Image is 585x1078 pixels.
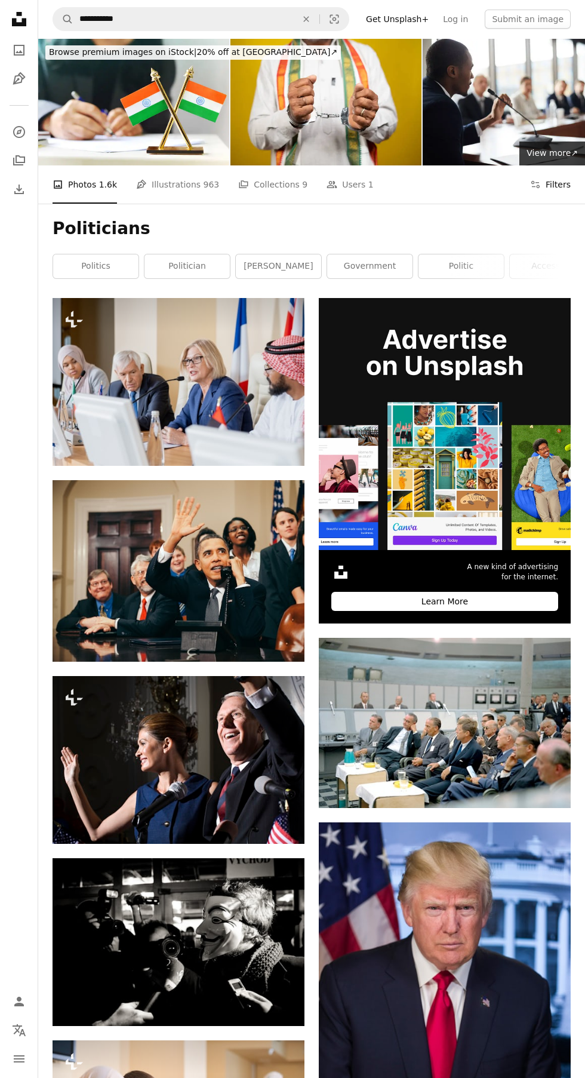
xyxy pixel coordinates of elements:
[236,254,321,278] a: [PERSON_NAME]
[7,38,31,62] a: Photos
[53,254,138,278] a: politics
[53,858,304,1026] img: woman in black and white shirt holding black dslr camera
[49,47,337,57] span: 20% off at [GEOGRAPHIC_DATA] ↗
[359,10,436,29] a: Get Unsplash+
[7,120,31,144] a: Explore
[49,47,196,57] span: Browse premium images on iStock |
[319,974,571,985] a: President Donald Trump
[320,8,349,30] button: Visual search
[327,165,374,204] a: Users 1
[368,178,374,191] span: 1
[53,218,571,239] h1: Politicians
[53,298,304,466] img: Confident mature Caucasian woman in glasses sitting at table with other politicians and using mic...
[136,165,219,204] a: Illustrations 963
[319,717,571,728] a: people in conference
[38,38,229,165] img: Horizontal photograph of two crossing Indian National flags on the desk of one unrecognisable out...
[319,298,571,550] img: file-1636576776643-80d394b7be57image
[144,254,230,278] a: politician
[485,10,571,29] button: Submit an image
[7,1047,31,1071] button: Menu
[53,936,304,947] a: woman in black and white shirt holding black dslr camera
[331,592,558,611] div: Learn More
[319,298,571,624] a: A new kind of advertisingfor the internet.Learn More
[238,165,307,204] a: Collections 9
[53,566,304,576] a: Barack Obama
[53,480,304,662] img: Barack Obama
[7,67,31,91] a: Illustrations
[436,10,475,29] a: Log in
[53,8,73,30] button: Search Unsplash
[7,990,31,1013] a: Log in / Sign up
[53,676,304,844] img: a man and a woman standing in front of microphones
[53,7,349,31] form: Find visuals sitewide
[53,376,304,387] a: Confident mature Caucasian woman in glasses sitting at table with other politicians and using mic...
[319,638,571,808] img: people in conference
[204,178,220,191] span: 963
[230,38,421,165] img: Unrecognizable Criminal Indian Politician with Hand cuffs looking on yellow background - concept ...
[331,563,350,582] img: file-1631306537910-2580a29a3cfcimage
[38,38,348,67] a: Browse premium images on iStock|20% off at [GEOGRAPHIC_DATA]↗
[467,562,558,582] span: A new kind of advertising for the internet.
[530,165,571,204] button: Filters
[302,178,307,191] span: 9
[519,142,585,165] a: View more↗
[7,1018,31,1042] button: Language
[53,754,304,765] a: a man and a woman standing in front of microphones
[7,177,31,201] a: Download History
[7,149,31,173] a: Collections
[526,148,578,158] span: View more ↗
[327,254,412,278] a: government
[7,7,31,33] a: Home — Unsplash
[293,8,319,30] button: Clear
[418,254,504,278] a: politic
